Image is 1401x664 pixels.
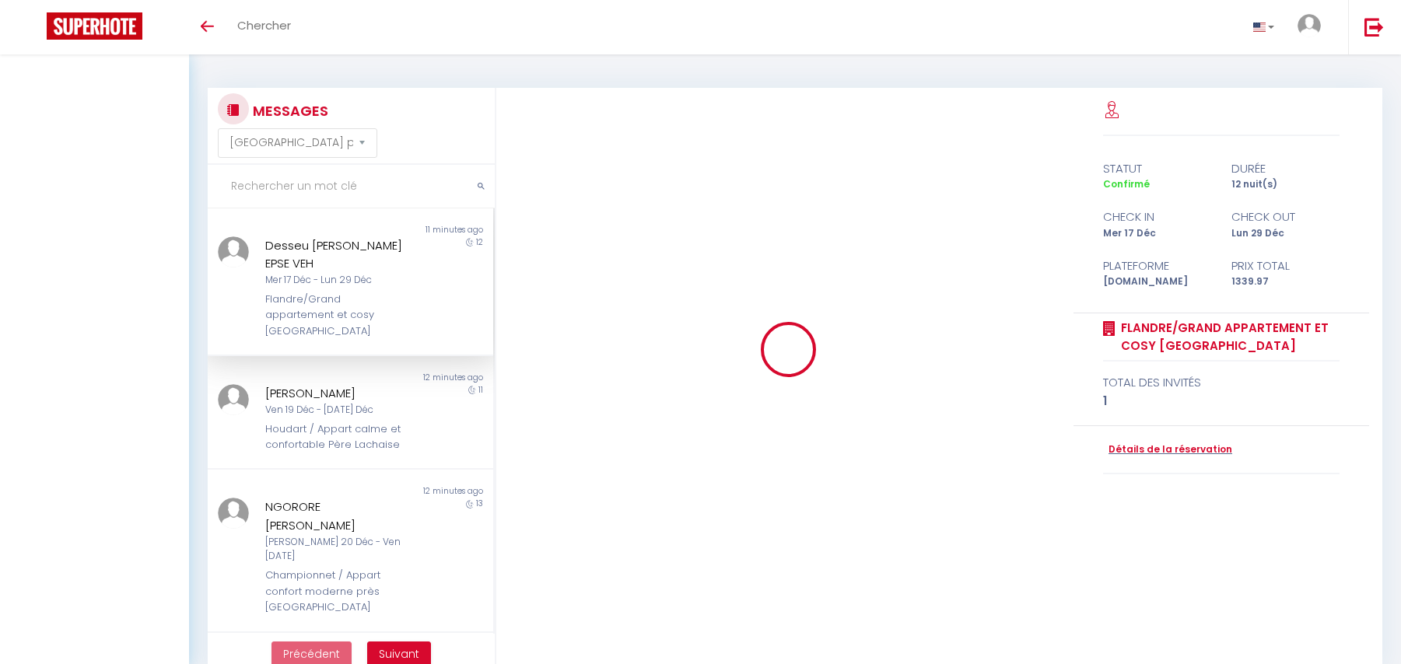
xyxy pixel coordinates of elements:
[350,224,492,236] div: 11 minutes ago
[218,236,249,267] img: ...
[1221,257,1350,275] div: Prix total
[265,403,412,418] div: Ven 19 Déc - [DATE] Déc
[265,421,412,453] div: Houdart / Appart calme et confortable Père Lachaise
[1103,442,1232,457] a: Détails de la réservation
[1093,208,1221,226] div: check in
[265,236,412,273] div: Desseu [PERSON_NAME] EPSE VEH
[265,292,412,339] div: Flandre/Grand appartement et cosy [GEOGRAPHIC_DATA]
[1103,177,1150,190] span: Confirmé
[1093,226,1221,241] div: Mer 17 Déc
[47,12,142,40] img: Super Booking
[1221,274,1350,289] div: 1339.97
[1093,274,1221,289] div: [DOMAIN_NAME]
[265,568,412,615] div: Championnet / Appart confort moderne près [GEOGRAPHIC_DATA]
[265,384,412,403] div: [PERSON_NAME]
[1221,177,1350,192] div: 12 nuit(s)
[265,535,412,564] div: [PERSON_NAME] 20 Déc - Ven [DATE]
[265,498,412,534] div: NGORORE [PERSON_NAME]
[1298,14,1321,37] img: ...
[476,498,483,509] span: 13
[218,498,249,529] img: ...
[350,485,492,498] div: 12 minutes ago
[237,17,291,33] span: Chercher
[379,646,419,662] span: Suivant
[350,372,492,384] div: 12 minutes ago
[478,384,483,396] span: 11
[476,236,483,248] span: 12
[1221,159,1350,178] div: durée
[1093,257,1221,275] div: Plateforme
[1221,208,1350,226] div: check out
[249,93,328,128] h3: MESSAGES
[1103,392,1340,411] div: 1
[1116,319,1340,355] a: Flandre/Grand appartement et cosy [GEOGRAPHIC_DATA]
[265,273,412,288] div: Mer 17 Déc - Lun 29 Déc
[1103,373,1340,392] div: total des invités
[218,384,249,415] img: ...
[1221,226,1350,241] div: Lun 29 Déc
[1364,17,1384,37] img: logout
[283,646,340,662] span: Précédent
[208,165,495,208] input: Rechercher un mot clé
[1093,159,1221,178] div: statut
